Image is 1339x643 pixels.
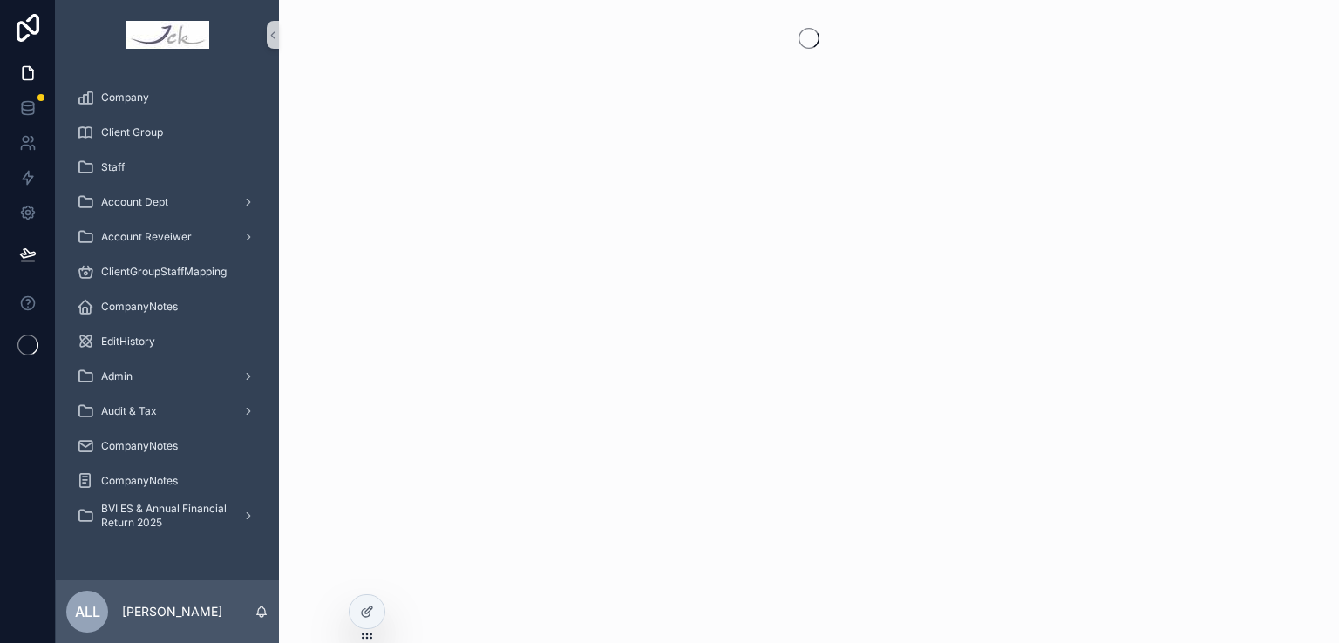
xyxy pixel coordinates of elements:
[101,230,192,244] span: Account Reveiwer
[101,502,228,530] span: BVI ES & Annual Financial Return 2025
[66,152,268,183] a: Staff
[101,195,168,209] span: Account Dept
[66,396,268,427] a: Audit & Tax
[75,601,100,622] span: ALL
[66,361,268,392] a: Admin
[66,186,268,218] a: Account Dept
[101,300,178,314] span: CompanyNotes
[66,500,268,531] a: BVI ES & Annual Financial Return 2025
[101,474,178,488] span: CompanyNotes
[101,439,178,453] span: CompanyNotes
[66,82,268,113] a: Company
[126,21,209,49] img: App logo
[66,326,268,357] a: EditHistory
[66,291,268,322] a: CompanyNotes
[66,117,268,148] a: Client Group
[66,430,268,462] a: CompanyNotes
[66,256,268,288] a: ClientGroupStaffMapping
[56,70,279,554] div: scrollable content
[101,369,133,383] span: Admin
[101,125,163,139] span: Client Group
[101,404,157,418] span: Audit & Tax
[122,603,222,620] p: [PERSON_NAME]
[101,335,155,349] span: EditHistory
[66,221,268,253] a: Account Reveiwer
[101,265,227,279] span: ClientGroupStaffMapping
[101,91,149,105] span: Company
[101,160,125,174] span: Staff
[66,465,268,497] a: CompanyNotes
